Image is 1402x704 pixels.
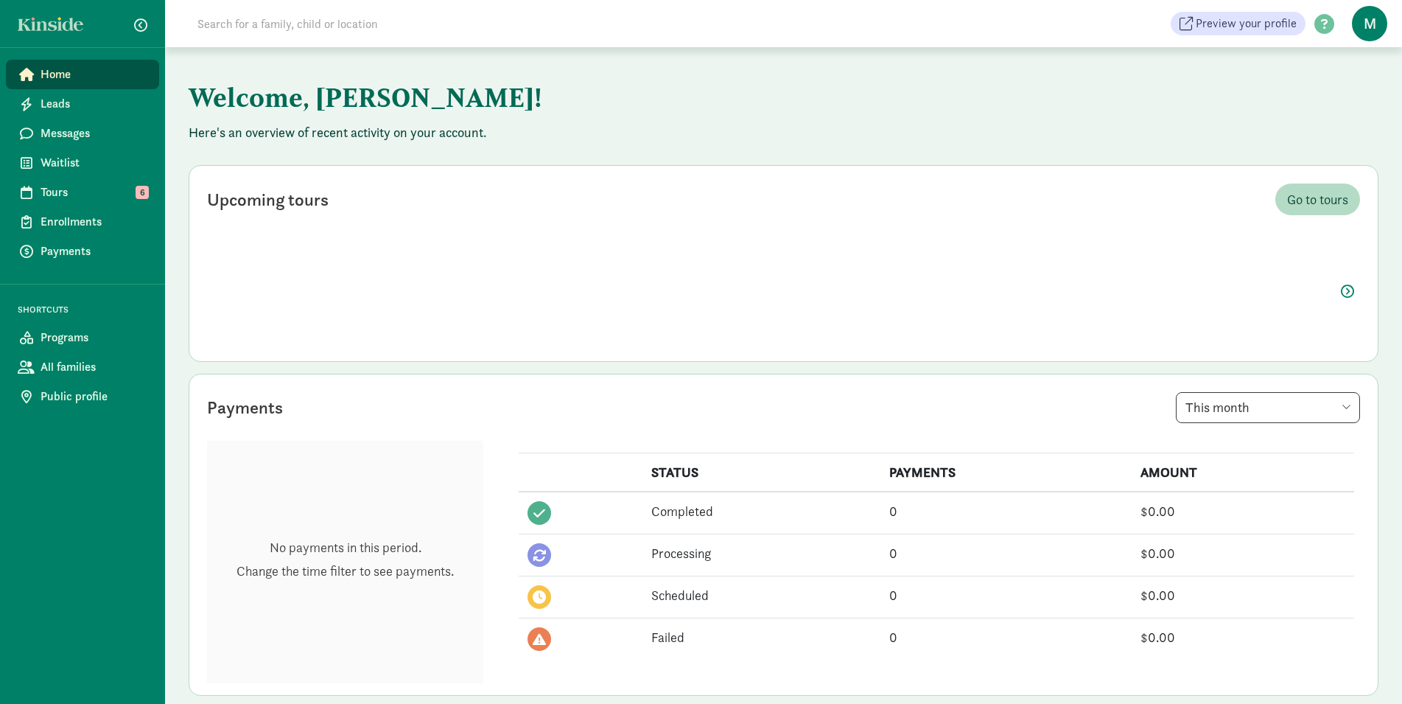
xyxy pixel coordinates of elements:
a: Preview your profile [1171,12,1305,35]
span: Leads [41,95,147,113]
div: 0 [889,627,1123,647]
div: Upcoming tours [207,187,329,213]
span: Payments [41,243,147,260]
p: Change the time filter to see payments. [236,562,454,580]
span: Waitlist [41,154,147,172]
a: Leads [6,89,159,119]
a: Programs [6,323,159,352]
p: Here's an overview of recent activity on your account. [189,124,1378,142]
span: Programs [41,329,147,346]
th: PAYMENTS [880,453,1132,492]
span: Messages [41,125,147,142]
p: No payments in this period. [236,539,454,557]
span: All families [41,358,147,376]
a: Enrollments [6,207,159,237]
div: $0.00 [1140,627,1345,647]
a: Payments [6,237,159,266]
a: Messages [6,119,159,148]
a: Home [6,60,159,89]
span: Tours [41,184,147,201]
div: Processing [651,543,872,563]
th: STATUS [642,453,880,492]
div: Completed [651,501,872,521]
div: 0 [889,585,1123,605]
input: Search for a family, child or location [189,9,602,38]
th: AMOUNT [1132,453,1354,492]
div: $0.00 [1140,543,1345,563]
a: Waitlist [6,148,159,178]
h1: Welcome, [PERSON_NAME]! [189,71,918,124]
span: Preview your profile [1196,15,1297,32]
a: Public profile [6,382,159,411]
span: Enrollments [41,213,147,231]
div: Scheduled [651,585,872,605]
div: Failed [651,627,872,647]
span: M [1352,6,1387,41]
a: All families [6,352,159,382]
a: Go to tours [1275,184,1360,215]
span: Home [41,66,147,83]
a: Tours 6 [6,178,159,207]
div: Payments [207,394,283,421]
div: 0 [889,501,1123,521]
span: Public profile [41,388,147,405]
div: $0.00 [1140,585,1345,605]
div: 0 [889,543,1123,563]
span: Go to tours [1287,189,1348,209]
div: $0.00 [1140,501,1345,521]
span: 6 [136,186,149,199]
